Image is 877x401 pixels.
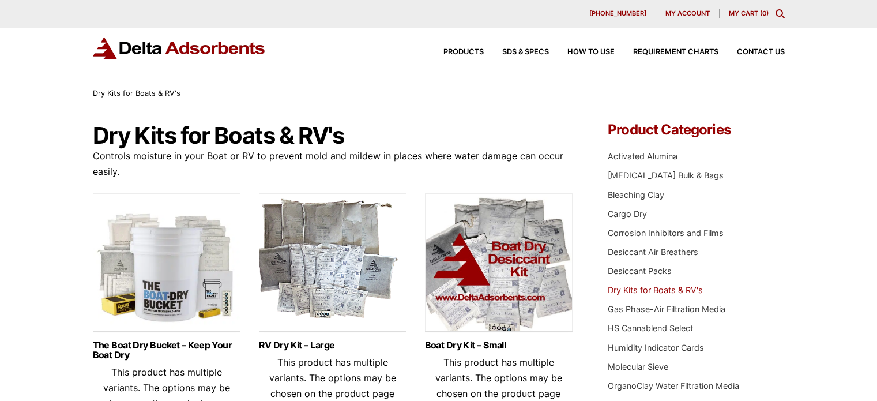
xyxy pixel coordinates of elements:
[665,10,710,17] span: My account
[549,48,615,56] a: How to Use
[589,10,646,17] span: [PHONE_NUMBER]
[608,381,739,391] a: OrganoClay Water Filtration Media
[608,343,704,353] a: Humidity Indicator Cards
[608,247,698,257] a: Desiccant Air Breathers
[608,228,724,238] a: Corrosion Inhibitors and Films
[567,48,615,56] span: How to Use
[93,148,574,179] p: Controls moisture in your Boat or RV to prevent mold and mildew in places where water damage can ...
[93,37,266,59] img: Delta Adsorbents
[93,89,180,98] span: Dry Kits for Boats & RV's
[608,304,725,314] a: Gas Phase-Air Filtration Media
[608,323,693,333] a: HS Cannablend Select
[502,48,549,56] span: SDS & SPECS
[608,151,677,161] a: Activated Alumina
[718,48,785,56] a: Contact Us
[435,357,562,399] span: This product has multiple variants. The options may be chosen on the product page
[608,190,664,200] a: Bleaching Clay
[608,362,668,372] a: Molecular Sieve
[608,266,672,276] a: Desiccant Packs
[484,48,549,56] a: SDS & SPECS
[93,123,574,148] h1: Dry Kits for Boats & RV's
[762,9,766,17] span: 0
[425,48,484,56] a: Products
[93,340,240,360] a: The Boat Dry Bucket – Keep Your Boat Dry
[656,9,720,18] a: My account
[259,340,406,350] a: RV Dry Kit – Large
[608,209,647,219] a: Cargo Dry
[269,357,396,399] span: This product has multiple variants. The options may be chosen on the product page
[608,170,724,180] a: [MEDICAL_DATA] Bulk & Bags
[615,48,718,56] a: Requirement Charts
[443,48,484,56] span: Products
[737,48,785,56] span: Contact Us
[776,9,785,18] div: Toggle Modal Content
[580,9,656,18] a: [PHONE_NUMBER]
[729,9,769,17] a: My Cart (0)
[425,340,573,350] a: Boat Dry Kit – Small
[608,123,784,137] h4: Product Categories
[608,285,703,295] a: Dry Kits for Boats & RV's
[93,193,240,338] img: The Boat Dry Bucket
[633,48,718,56] span: Requirement Charts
